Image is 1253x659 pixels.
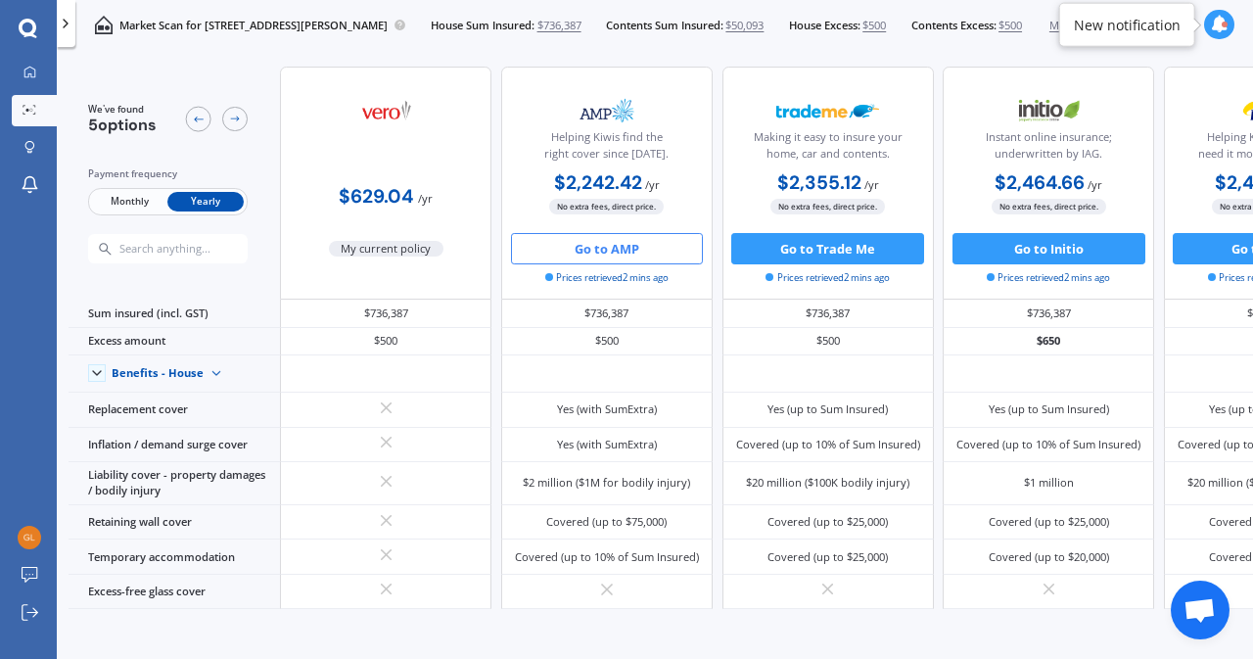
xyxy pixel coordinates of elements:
span: My current policy [329,241,444,257]
span: Prices retrieved 2 mins ago [987,271,1110,285]
span: Prices retrieved 2 mins ago [766,271,889,285]
div: Temporary accommodation [69,540,280,574]
span: House Excess: [789,18,860,33]
span: We've found [88,103,157,117]
button: Go to Initio [952,233,1145,264]
img: Benefit content down [204,361,229,387]
div: Covered (up to $25,000) [767,514,888,530]
span: Yearly [167,192,244,212]
div: Retaining wall cover [69,505,280,540]
div: $736,387 [280,300,491,327]
b: $2,464.66 [995,170,1085,195]
span: Contents Excess: [911,18,997,33]
input: Search anything... [117,242,278,256]
div: Covered (up to 10% of Sum Insured) [515,549,699,565]
span: / yr [864,177,879,192]
div: Covered (up to $75,000) [546,514,667,530]
span: / yr [645,177,660,192]
div: Covered (up to $25,000) [989,514,1109,530]
div: $20 million ($100K bodily injury) [746,475,909,491]
div: Helping Kiwis find the right cover since [DATE]. [515,129,699,168]
img: home-and-contents.b802091223b8502ef2dd.svg [94,16,113,34]
div: Yes (up to Sum Insured) [989,401,1109,417]
button: Go to Trade Me [731,233,924,264]
div: Yes (up to Sum Insured) [767,401,888,417]
div: Covered (up to 10% of Sum Insured) [956,437,1140,452]
div: Open chat [1171,581,1230,639]
span: $736,387 [537,18,581,33]
span: Contents Sum Insured: [606,18,723,33]
img: 25cd941e63421431d0a722452da9e5bd [18,526,41,549]
img: AMP.webp [555,91,659,130]
div: $736,387 [501,300,713,327]
div: $736,387 [943,300,1154,327]
span: No extra fees, direct price. [992,199,1106,213]
div: Excess amount [69,328,280,355]
div: $2 million ($1M for bodily injury) [523,475,690,491]
b: $2,242.42 [554,170,642,195]
div: Payment frequency [88,166,248,182]
span: / yr [418,191,433,206]
div: Yes (with SumExtra) [557,401,657,417]
div: Excess-free glass cover [69,575,280,609]
span: No extra fees, direct price. [549,199,664,213]
div: Benefits - House [112,366,204,380]
div: $1 million [1024,475,1074,491]
div: New notification [1074,15,1181,34]
img: Trademe.webp [776,91,880,130]
div: $500 [501,328,713,355]
div: Sum insured (incl. GST) [69,300,280,327]
div: Instant online insurance; underwritten by IAG. [956,129,1140,168]
div: $500 [722,328,934,355]
div: Making it easy to insure your home, car and contents. [735,129,919,168]
span: 5 options [88,115,157,135]
span: More info [1049,18,1100,33]
div: Yes (with SumExtra) [557,437,657,452]
div: Inflation / demand surge cover [69,428,280,462]
div: $500 [280,328,491,355]
div: Replacement cover [69,393,280,427]
img: Initio.webp [997,91,1100,130]
button: Go to AMP [511,233,704,264]
div: Covered (up to $20,000) [989,549,1109,565]
span: $500 [862,18,886,33]
span: Prices retrieved 2 mins ago [545,271,669,285]
span: $50,093 [725,18,764,33]
div: Liability cover - property damages / bodily injury [69,462,280,505]
span: Monthly [91,192,167,212]
div: Covered (up to 10% of Sum Insured) [736,437,920,452]
span: / yr [1088,177,1102,192]
b: $2,355.12 [777,170,861,195]
span: House Sum Insured: [431,18,534,33]
div: Covered (up to $25,000) [767,549,888,565]
b: $629.04 [339,184,413,209]
span: No extra fees, direct price. [770,199,885,213]
div: $650 [943,328,1154,355]
p: Market Scan for [STREET_ADDRESS][PERSON_NAME] [119,18,388,33]
img: Vero.png [335,91,439,130]
div: $736,387 [722,300,934,327]
span: $500 [998,18,1022,33]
